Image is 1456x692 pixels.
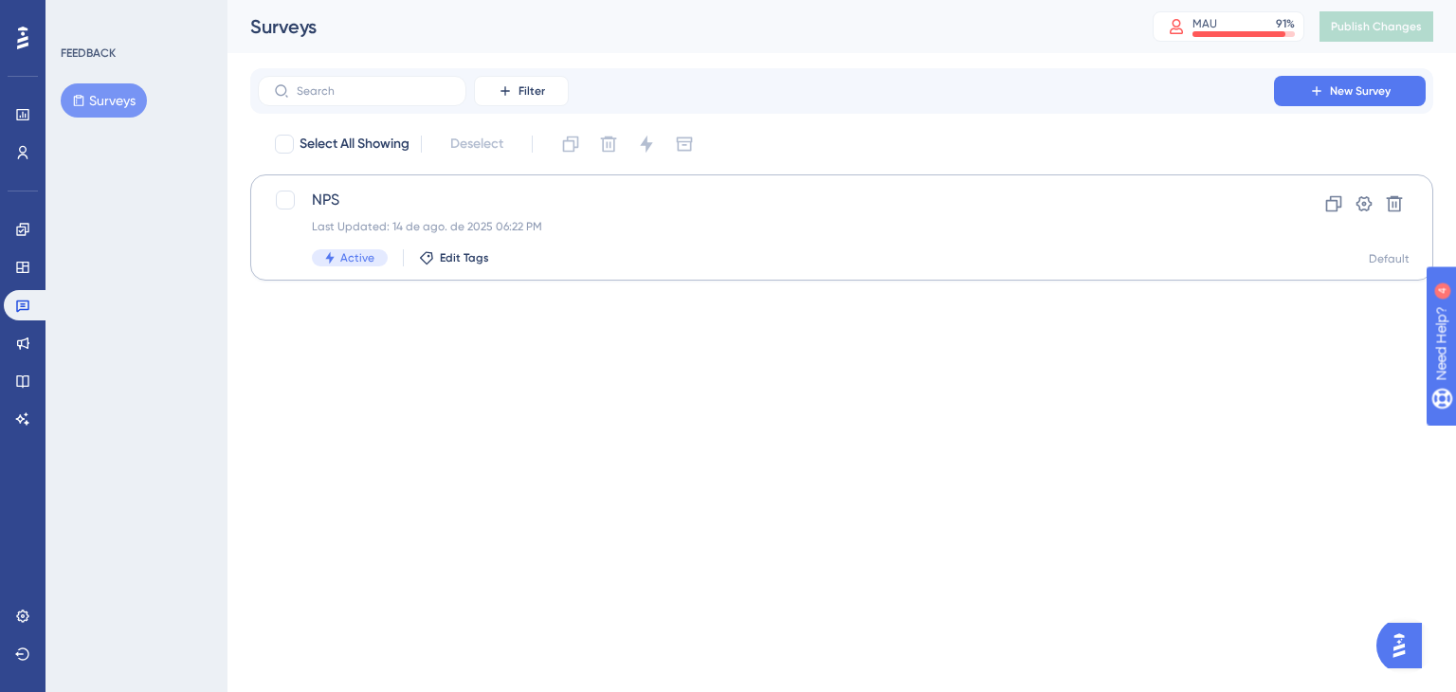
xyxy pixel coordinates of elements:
[297,84,450,98] input: Search
[519,83,545,99] span: Filter
[45,5,118,27] span: Need Help?
[1319,11,1433,42] button: Publish Changes
[61,46,116,61] div: FEEDBACK
[1331,19,1422,34] span: Publish Changes
[312,189,1220,211] span: NPS
[1376,617,1433,674] iframe: UserGuiding AI Assistant Launcher
[1369,251,1410,266] div: Default
[61,83,147,118] button: Surveys
[1276,16,1295,31] div: 91 %
[440,250,489,265] span: Edit Tags
[419,250,489,265] button: Edit Tags
[312,219,1220,234] div: Last Updated: 14 de ago. de 2025 06:22 PM
[474,76,569,106] button: Filter
[1192,16,1217,31] div: MAU
[1274,76,1426,106] button: New Survey
[300,133,409,155] span: Select All Showing
[340,250,374,265] span: Active
[450,133,503,155] span: Deselect
[132,9,137,25] div: 4
[433,127,520,161] button: Deselect
[1330,83,1391,99] span: New Survey
[250,13,1105,40] div: Surveys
